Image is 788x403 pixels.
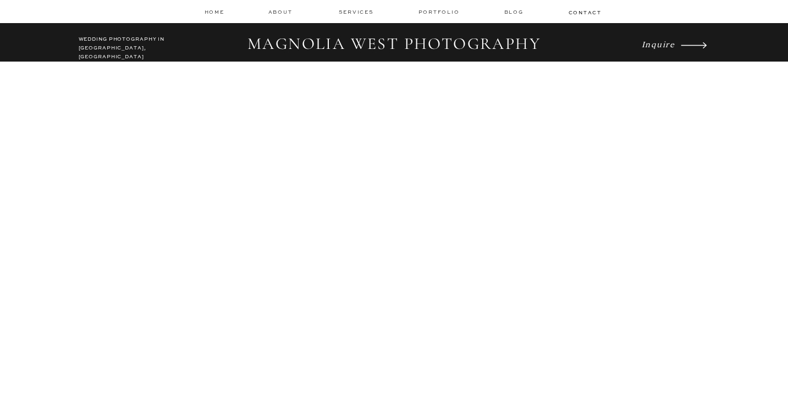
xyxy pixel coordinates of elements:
a: home [205,8,225,15]
h2: MAGNOLIA WEST PHOTOGRAPHY [240,34,548,55]
a: Portfolio [418,8,462,16]
a: about [268,8,296,16]
a: contact [569,9,600,15]
a: Blog [504,8,526,16]
a: Inquire [642,36,678,52]
h2: WEDDING PHOTOGRAPHY IN [GEOGRAPHIC_DATA], [GEOGRAPHIC_DATA] [79,35,176,55]
i: Inquire [642,38,675,49]
i: Timeless Images & an Unparalleled Experience [164,280,624,319]
a: services [339,8,376,15]
h1: Los Angeles Wedding Photographer [184,336,605,358]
